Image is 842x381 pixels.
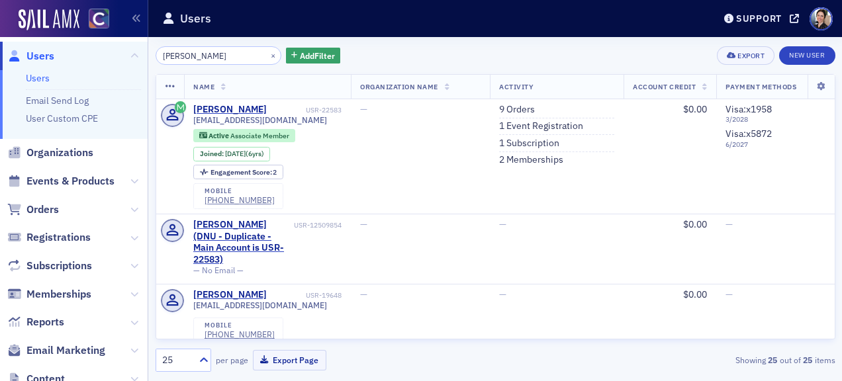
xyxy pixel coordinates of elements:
div: USR-22583 [269,106,342,114]
span: [DATE] [225,149,246,158]
span: — [360,218,367,230]
span: 3 / 2028 [725,115,800,124]
button: AddFilter [286,48,340,64]
input: Search… [156,46,282,65]
span: — [725,218,733,230]
span: Events & Products [26,174,115,189]
span: Visa : x5872 [725,128,772,140]
span: Engagement Score : [210,167,273,177]
span: Visa : x1958 [725,103,772,115]
span: Profile [810,7,833,30]
span: Users [26,49,54,63]
button: Export [717,46,774,65]
a: Events & Products [7,174,115,189]
a: 1 Subscription [499,138,559,149]
span: — [360,103,367,115]
div: 25 [162,353,191,367]
span: Email Marketing [26,343,105,358]
div: mobile [205,321,275,329]
span: Orders [26,202,59,217]
span: Organization Name [360,82,438,91]
div: Support [736,13,782,24]
label: per page [216,354,248,366]
span: Joined : [200,149,225,158]
img: SailAMX [19,9,79,30]
div: Showing out of items [618,354,835,366]
span: Reports [26,315,64,329]
h1: Users [180,11,211,26]
a: Memberships [7,287,91,302]
span: Organizations [26,146,93,160]
strong: 25 [801,354,815,366]
span: Name [193,82,214,91]
div: Export [737,52,765,60]
a: [PHONE_NUMBER] [205,329,275,339]
div: Engagement Score: 2 [193,165,283,179]
a: 9 Orders [499,104,535,116]
span: [EMAIL_ADDRESS][DOMAIN_NAME] [193,115,327,125]
a: Reports [7,315,64,329]
a: 1 Event Registration [499,120,583,132]
span: — [725,288,733,300]
a: [PERSON_NAME] (DNU - Duplicate - Main Account is USR-22583) [193,219,292,265]
span: — [360,288,367,300]
span: $0.00 [683,218,707,230]
div: mobile [205,187,275,195]
div: USR-19648 [269,291,342,300]
span: Add Filter [300,50,335,62]
span: 6 / 2027 [725,140,800,149]
span: — [499,288,506,300]
a: Users [26,72,50,84]
div: Joined: 2019-08-21 00:00:00 [193,147,270,161]
span: — [499,218,506,230]
span: [EMAIL_ADDRESS][DOMAIN_NAME] [193,300,327,310]
a: 2 Memberships [499,154,563,166]
div: 2 [210,169,277,176]
strong: 25 [766,354,780,366]
span: Payment Methods [725,82,796,91]
a: User Custom CPE [26,112,98,124]
a: [PHONE_NUMBER] [205,195,275,205]
a: Registrations [7,230,91,245]
a: [PERSON_NAME] [193,104,267,116]
span: Associate Member [230,131,289,140]
a: Organizations [7,146,93,160]
span: $0.00 [683,103,707,115]
a: Orders [7,202,59,217]
a: View Homepage [79,9,109,31]
a: Subscriptions [7,259,92,273]
span: Registrations [26,230,91,245]
button: Export Page [253,350,326,370]
span: $0.00 [683,288,707,300]
a: Users [7,49,54,63]
span: Activity [499,82,534,91]
span: — No Email — [193,265,244,275]
span: Memberships [26,287,91,302]
a: Email Send Log [26,95,89,106]
div: Active: Active: Associate Member [193,129,295,142]
div: (6yrs) [225,149,264,158]
img: SailAMX [89,9,109,29]
a: [PERSON_NAME] [193,289,267,301]
a: New User [779,46,835,65]
span: Subscriptions [26,259,92,273]
a: Email Marketing [7,343,105,358]
button: × [267,49,279,61]
span: Active [209,131,230,140]
span: Account Credit [633,82,696,91]
a: Active Associate Member [199,131,289,140]
div: USR-12509854 [294,221,342,230]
